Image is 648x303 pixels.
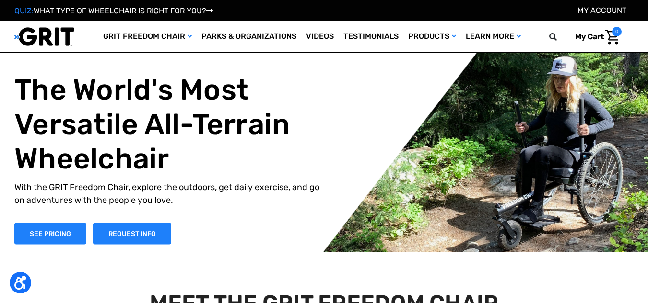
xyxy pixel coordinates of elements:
[403,21,461,52] a: Products
[14,6,34,15] span: QUIZ:
[339,21,403,52] a: Testimonials
[301,21,339,52] a: Videos
[14,6,213,15] a: QUIZ:WHAT TYPE OF WHEELCHAIR IS RIGHT FOR YOU?
[14,27,74,46] img: GRIT All-Terrain Wheelchair and Mobility Equipment
[14,223,86,244] a: Shop Now
[197,21,301,52] a: Parks & Organizations
[14,180,331,206] p: With the GRIT Freedom Chair, explore the outdoors, get daily exercise, and go on adventures with ...
[461,21,526,52] a: Learn More
[575,32,604,41] span: My Cart
[14,72,331,176] h1: The World's Most Versatile All-Terrain Wheelchair
[98,21,197,52] a: GRIT Freedom Chair
[577,6,626,15] a: Account
[605,30,619,45] img: Cart
[93,223,171,244] a: Slide number 1, Request Information
[568,27,622,47] a: Cart with 0 items
[612,27,622,36] span: 0
[554,27,568,47] input: Search
[517,241,644,286] iframe: Tidio Chat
